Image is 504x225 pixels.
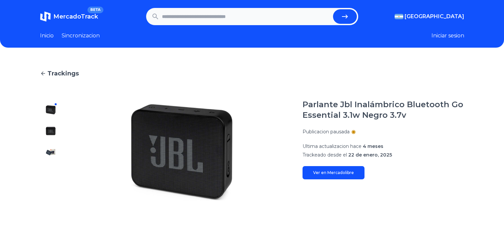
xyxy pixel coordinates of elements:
img: Argentina [395,14,403,19]
img: MercadoTrack [40,11,51,22]
button: [GEOGRAPHIC_DATA] [395,13,464,21]
img: Parlante Jbl Inalámbrico Bluetooth Go Essential 3.1w Negro 3.7v [45,147,56,157]
span: Trackings [47,69,79,78]
img: Parlante Jbl Inalámbrico Bluetooth Go Essential 3.1w Negro 3.7v [45,189,56,200]
img: Parlante Jbl Inalámbrico Bluetooth Go Essential 3.1w Negro 3.7v [75,99,289,205]
span: [GEOGRAPHIC_DATA] [405,13,464,21]
button: Iniciar sesion [431,32,464,40]
a: Inicio [40,32,54,40]
span: Ultima actualizacion hace [303,143,362,149]
img: Parlante Jbl Inalámbrico Bluetooth Go Essential 3.1w Negro 3.7v [45,126,56,136]
span: 4 meses [363,143,383,149]
a: Trackings [40,69,464,78]
span: 22 de enero, 2025 [348,152,392,158]
span: BETA [87,7,103,13]
img: Parlante Jbl Inalámbrico Bluetooth Go Essential 3.1w Negro 3.7v [45,168,56,179]
p: Publicacion pausada [303,128,350,135]
a: MercadoTrackBETA [40,11,98,22]
a: Ver en Mercadolibre [303,166,364,179]
img: Parlante Jbl Inalámbrico Bluetooth Go Essential 3.1w Negro 3.7v [45,105,56,115]
h1: Parlante Jbl Inalámbrico Bluetooth Go Essential 3.1w Negro 3.7v [303,99,464,120]
span: MercadoTrack [53,13,98,20]
span: Trackeado desde el [303,152,347,158]
a: Sincronizacion [62,32,100,40]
